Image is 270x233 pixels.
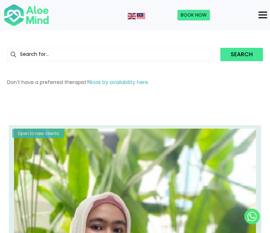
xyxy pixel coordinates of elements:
[128,12,137,19] a: English
[256,9,270,21] button: Menu
[244,209,260,224] a: Whatsapp
[12,129,64,138] div: Open to new clients
[220,48,263,61] button: Search
[89,79,149,86] a: Book by availability here.
[7,79,263,86] p: Don't have a preferred therapist?
[178,10,210,20] a: Book Now
[181,12,207,18] span: Book Now
[137,12,146,19] a: Malay
[137,13,145,19] img: ms
[4,4,49,27] img: Aloe mind Logo
[128,13,136,19] img: en
[7,48,220,61] input: Search for...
